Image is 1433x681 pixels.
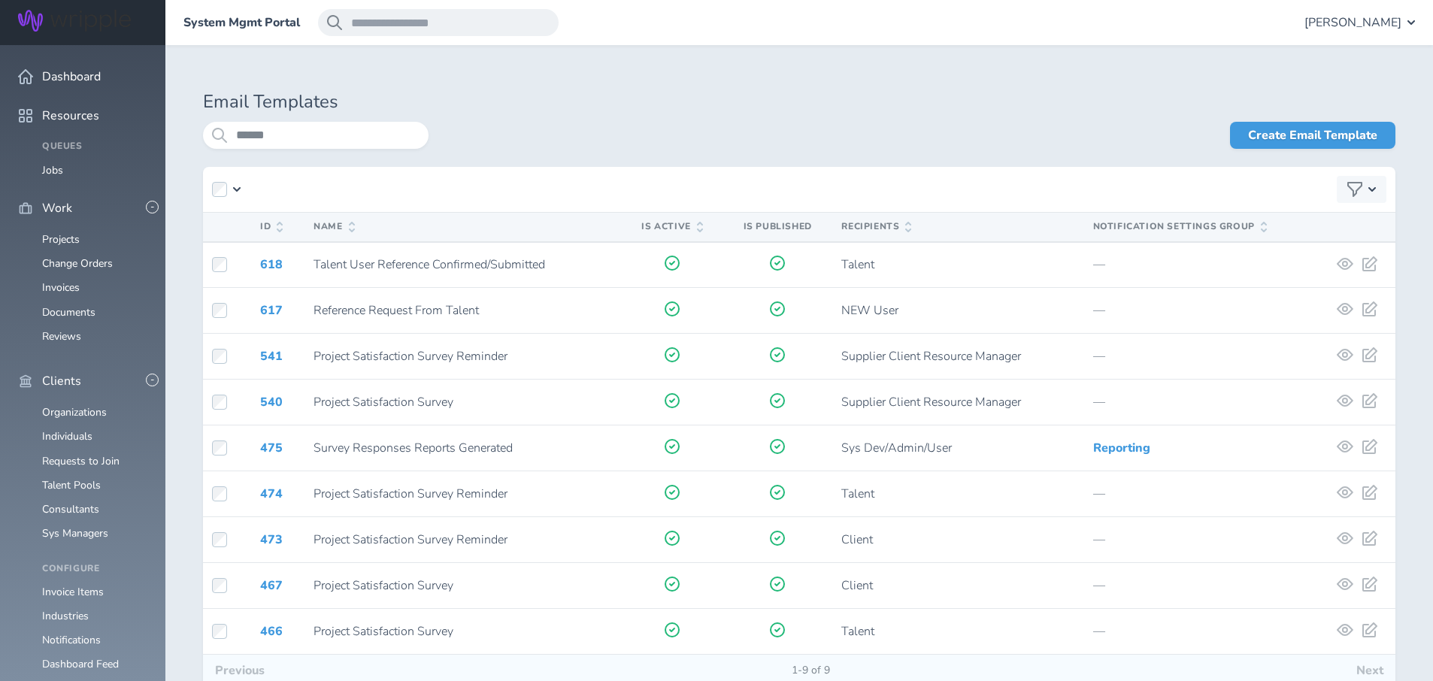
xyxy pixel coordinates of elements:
[1093,531,1105,548] span: —
[42,633,101,647] a: Notifications
[260,302,283,319] a: 617
[42,256,113,271] a: Change Orders
[314,222,354,232] span: Name
[42,405,107,419] a: Organizations
[314,256,545,273] span: Talent User Reference Confirmed/Submitted
[42,564,147,574] h4: Configure
[42,454,120,468] a: Requests to Join
[314,531,507,548] span: Project Satisfaction Survey Reminder
[314,440,513,456] span: Survey Responses Reports Generated
[314,348,507,365] span: Project Satisfaction Survey Reminder
[841,486,874,502] span: Talent
[42,163,63,177] a: Jobs
[841,256,874,273] span: Talent
[42,502,99,516] a: Consultants
[1093,486,1105,502] span: —
[1093,577,1105,594] span: —
[42,232,80,247] a: Projects
[1230,122,1395,149] a: Create Email Template
[42,657,119,671] a: Dashboard Feed
[841,302,898,319] span: NEW User
[314,302,479,319] span: Reference Request From Talent
[18,10,131,32] img: Wripple
[744,220,812,232] span: Is Published
[42,305,95,319] a: Documents
[780,664,842,676] span: 1-9 of 9
[1093,394,1105,410] span: —
[841,348,1021,365] span: Supplier Client Resource Manager
[841,577,873,594] span: Client
[314,577,453,594] span: Project Satisfaction Survey
[42,374,81,388] span: Clients
[42,109,99,123] span: Resources
[1093,256,1105,273] span: —
[260,577,283,594] a: 467
[260,394,283,410] a: 540
[260,623,283,640] a: 466
[1093,348,1105,365] span: —
[260,440,283,456] a: 475
[841,531,873,548] span: Client
[42,585,104,599] a: Invoice Items
[1093,623,1105,640] span: —
[841,440,952,456] span: Sys Dev/Admin/User
[314,623,453,640] span: Project Satisfaction Survey
[42,280,80,295] a: Invoices
[260,256,283,273] a: 618
[841,623,874,640] span: Talent
[841,394,1021,410] span: Supplier Client Resource Manager
[146,201,159,213] button: -
[42,429,92,443] a: Individuals
[260,486,283,502] a: 474
[42,329,81,344] a: Reviews
[1093,302,1105,319] span: —
[314,394,453,410] span: Project Satisfaction Survey
[203,92,1395,113] h1: Email Templates
[42,609,89,623] a: Industries
[260,531,283,548] a: 473
[1093,222,1267,232] span: Notification Settings Group
[1304,9,1415,36] button: [PERSON_NAME]
[183,16,300,29] a: System Mgmt Portal
[42,201,72,215] span: Work
[146,374,159,386] button: -
[42,478,101,492] a: Talent Pools
[42,526,108,540] a: Sys Managers
[260,222,283,232] span: ID
[314,486,507,502] span: Project Satisfaction Survey Reminder
[42,141,147,152] h4: Queues
[42,70,101,83] span: Dashboard
[641,222,702,232] span: Is Active
[1093,440,1150,456] a: Reporting
[1304,16,1401,29] span: [PERSON_NAME]
[260,348,283,365] a: 541
[841,222,911,232] span: Recipients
